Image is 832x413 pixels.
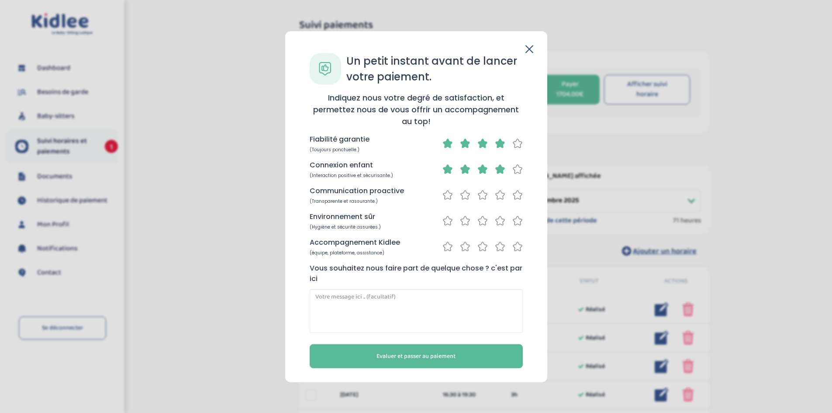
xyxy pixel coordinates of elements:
[376,351,456,361] span: Evaluer et passer au paiement
[310,134,369,144] p: Fiabilité garantie
[310,146,359,153] span: (Toujours ponctuelle.)
[310,237,400,247] p: Accompagnement Kidlee
[310,263,523,284] p: Vous souhaitez nous faire part de quelque chose ? c'est par ici
[310,211,375,222] p: Environnement sûr
[310,198,378,204] span: (Transparente et rassurante.)
[310,344,523,368] button: Evaluer et passer au paiement
[346,53,523,84] h3: Un petit instant avant de lancer votre paiement.
[310,249,384,256] span: (équipe, plateforme, assistance)
[310,223,381,230] span: (Hygiène et sécurité assurées.)
[310,91,523,127] h4: Indiquez nous votre degré de satisfaction, et permettez nous de vous offrir un accompagnement au ...
[310,185,404,196] p: Communication proactive
[310,160,373,170] p: Connexion enfant
[310,172,393,178] span: (Interaction positive et sécurisante.)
